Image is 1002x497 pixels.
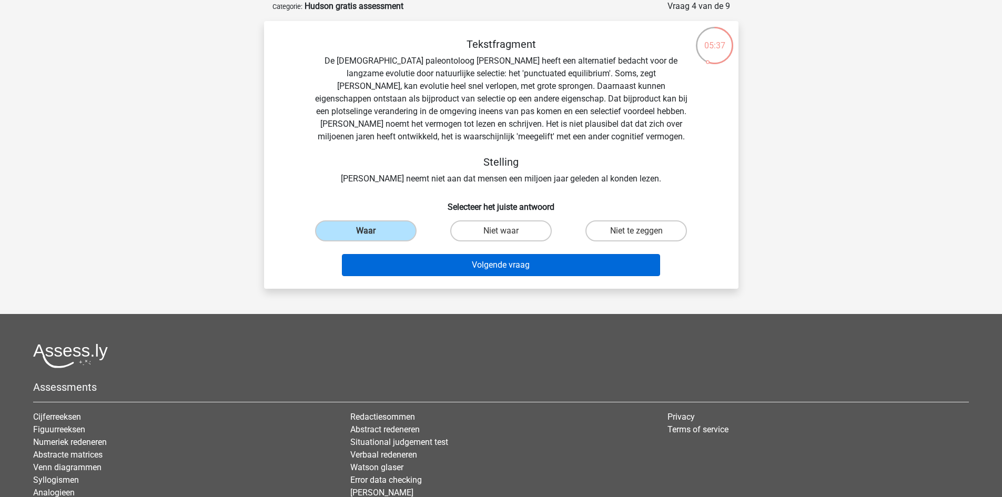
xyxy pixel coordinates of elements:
[667,424,728,434] a: Terms of service
[350,424,420,434] a: Abstract redeneren
[350,412,415,422] a: Redactiesommen
[350,475,422,485] a: Error data checking
[272,3,302,11] small: Categorie:
[315,220,417,241] label: Waar
[585,220,687,241] label: Niet te zeggen
[450,220,552,241] label: Niet waar
[33,450,103,460] a: Abstracte matrices
[695,26,734,52] div: 05:37
[33,424,85,434] a: Figuurreeksen
[315,156,688,168] h5: Stelling
[281,38,722,185] div: De [DEMOGRAPHIC_DATA] paleontoloog [PERSON_NAME] heeft een alternatief bedacht voor de langzame e...
[350,437,448,447] a: Situational judgement test
[305,1,403,11] strong: Hudson gratis assessment
[33,343,108,368] img: Assessly logo
[667,412,695,422] a: Privacy
[281,194,722,212] h6: Selecteer het juiste antwoord
[350,462,403,472] a: Watson glaser
[33,475,79,485] a: Syllogismen
[342,254,660,276] button: Volgende vraag
[33,412,81,422] a: Cijferreeksen
[315,38,688,50] h5: Tekstfragment
[350,450,417,460] a: Verbaal redeneren
[33,381,969,393] h5: Assessments
[33,462,102,472] a: Venn diagrammen
[33,437,107,447] a: Numeriek redeneren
